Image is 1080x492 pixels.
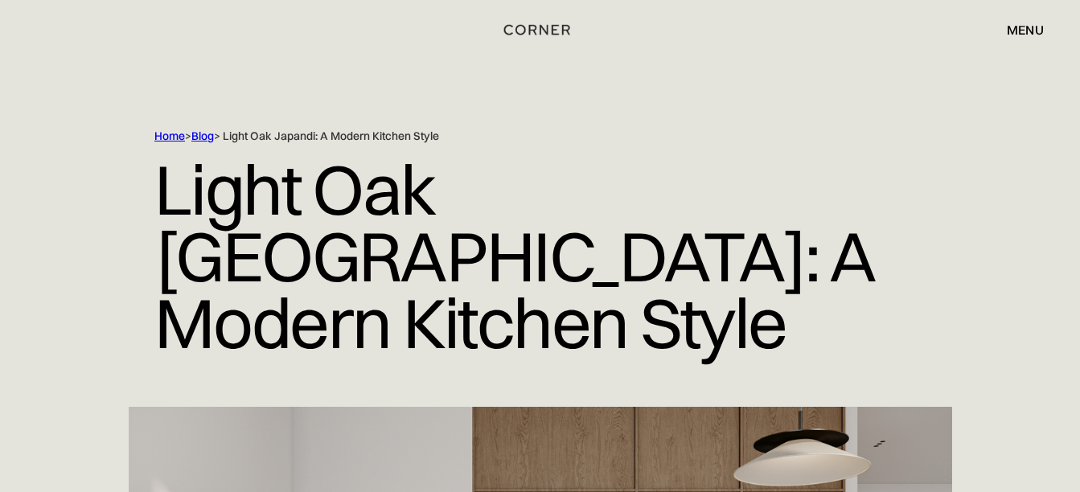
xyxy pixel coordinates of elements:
div: menu [1007,23,1044,36]
h1: Light Oak [GEOGRAPHIC_DATA]: A Modern Kitchen Style [154,144,926,368]
div: menu [991,16,1044,43]
a: home [503,19,577,40]
a: Blog [191,129,214,143]
a: Home [154,129,185,143]
div: > > Light Oak Japandi: A Modern Kitchen Style [154,129,910,144]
